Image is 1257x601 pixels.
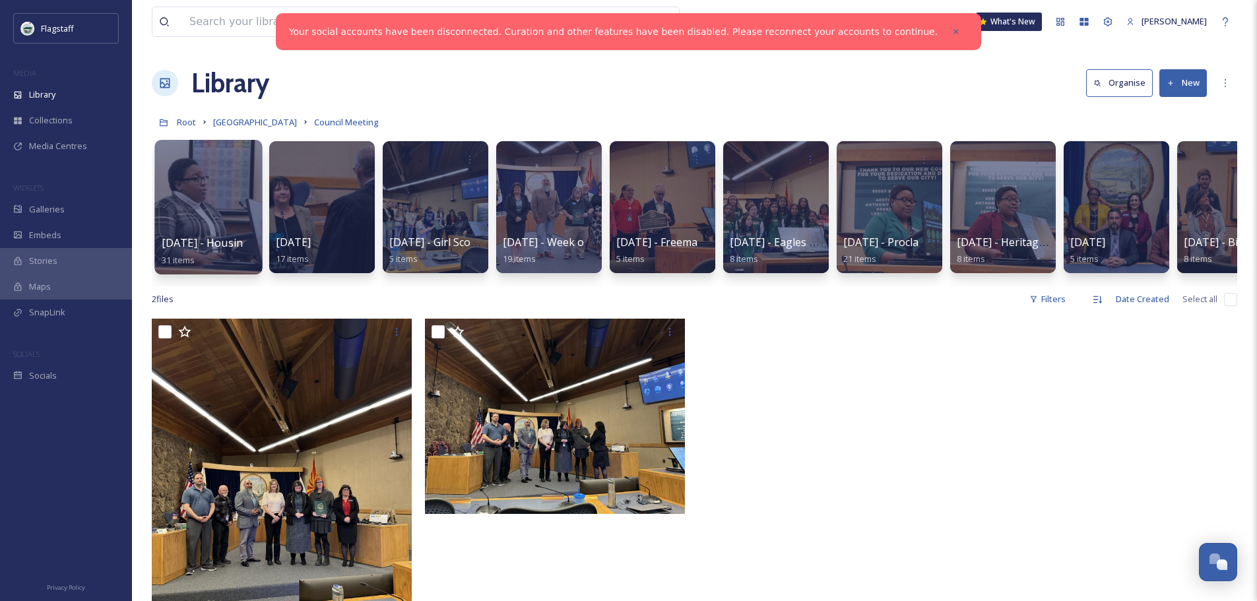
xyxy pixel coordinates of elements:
a: [PERSON_NAME] [1120,9,1213,34]
span: [DATE] [1070,235,1105,249]
span: [DATE] - Heritage Months [957,235,1086,249]
span: Stories [29,255,57,267]
a: [DATE] - Proclamations21 items [843,236,959,265]
span: Media Centres [29,140,87,152]
a: View all files [595,9,672,34]
a: Privacy Policy [47,579,85,594]
a: [DATE] - Eagles Girls Basketball & Sexual Assault Awareness8 items [730,236,1027,265]
span: [DATE] - Housing Month, Domestic Violence, IPD [162,236,408,250]
span: 17 items [276,253,309,265]
span: [DATE] - Proclamations [843,235,959,249]
span: Collections [29,114,73,127]
span: MEDIA [13,68,36,78]
span: SnapLink [29,306,65,319]
img: IMG_0027.jpg [425,319,685,514]
span: 19 items [503,253,536,265]
span: 5 items [616,253,645,265]
span: Privacy Policy [47,583,85,592]
span: Galleries [29,203,65,216]
a: [DATE] - Housing Month, Domestic Violence, IPD31 items [162,237,408,266]
span: Root [177,116,196,128]
div: Date Created [1109,286,1176,312]
span: SOCIALS [13,349,40,359]
a: [DATE]17 items [276,236,311,265]
span: 8 items [730,253,758,265]
span: Flagstaff [41,22,74,34]
a: Council Meeting [314,114,379,130]
span: [GEOGRAPHIC_DATA] [213,116,297,128]
span: [DATE] - Week of the Young Child [503,235,669,249]
a: Library [191,63,269,103]
span: 8 items [1184,253,1212,265]
a: [DATE] - Girl Scouts Proclamation5 items [389,236,555,265]
span: Maps [29,280,51,293]
a: [DATE] - Week of the Young Child19 items [503,236,669,265]
span: Council Meeting [314,116,379,128]
span: Library [29,88,55,101]
a: What's New [976,13,1042,31]
span: Select all [1182,293,1217,305]
span: WIDGETS [13,183,44,193]
a: [DATE] - Freemasons, Water, Library Proclamations5 items [616,236,872,265]
span: [DATE] - Girl Scouts Proclamation [389,235,555,249]
span: 21 items [843,253,876,265]
span: [DATE] [276,235,311,249]
button: Open Chat [1199,543,1237,581]
span: Embeds [29,229,61,241]
a: [DATE]5 items [1070,236,1105,265]
input: Search your library [183,7,548,36]
span: [DATE] - Eagles Girls Basketball & Sexual Assault Awareness [730,235,1027,249]
img: images%20%282%29.jpeg [21,22,34,35]
span: 5 items [1070,253,1099,265]
span: 5 items [389,253,418,265]
a: Your social accounts have been disconnected. Curation and other features have been disabled. Plea... [289,25,938,39]
button: New [1159,69,1207,96]
span: 31 items [162,253,195,265]
span: Socials [29,369,57,382]
a: Root [177,114,196,130]
span: 8 items [957,253,985,265]
span: [PERSON_NAME] [1142,15,1207,27]
span: [DATE] - Freemasons, Water, Library Proclamations [616,235,872,249]
span: 2 file s [152,293,174,305]
div: Filters [1023,286,1072,312]
button: Organise [1086,69,1153,96]
a: [DATE] - Heritage Months8 items [957,236,1086,265]
a: [GEOGRAPHIC_DATA] [213,114,297,130]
